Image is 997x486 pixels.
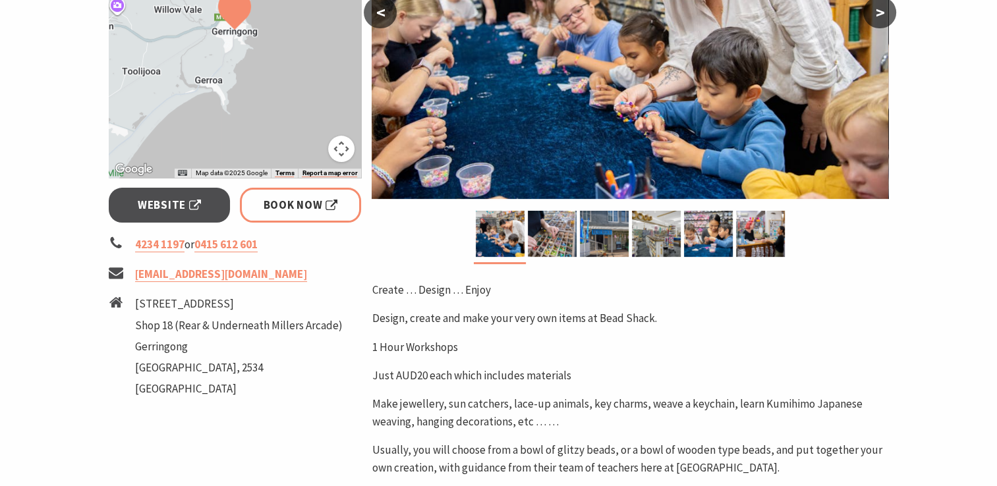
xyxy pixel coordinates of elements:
[135,295,343,313] li: [STREET_ADDRESS]
[372,441,888,477] p: Usually, you will choose from a bowl of glitzy beads, or a bowl of wooden type beads, and put tog...
[194,237,258,252] a: 0415 612 601
[195,169,267,176] span: Map data ©2025 Google
[372,310,888,327] p: Design, create and make your very own items at Bead Shack.
[240,188,362,223] a: Book Now
[684,211,733,257] img: Craft Classes for Kids and Adults in Holidays and all year round
[372,395,888,431] p: Make jewellery, sun catchers, lace-up animals, key charms, weave a keychain, learn Kumihimo Japan...
[178,169,187,178] button: Keyboard shortcuts
[112,161,156,178] img: Google
[138,196,201,214] span: Website
[372,281,888,299] p: Create … Design … Enjoy
[135,237,185,252] a: 4234 1197
[135,338,343,356] li: Gerringong
[135,359,343,377] li: [GEOGRAPHIC_DATA], 2534
[135,380,343,398] li: [GEOGRAPHIC_DATA]
[275,169,294,177] a: Terms
[135,267,307,282] a: [EMAIL_ADDRESS][DOMAIN_NAME]
[109,188,231,223] a: Website
[328,136,355,162] button: Map camera controls
[632,211,681,257] img: Shop for Beads locally things to do in holidays
[135,317,343,335] li: Shop 18 (Rear & Underneath Millers Arcade)
[302,169,357,177] a: Report a map error
[580,211,629,257] img: Hidden Gem on south coast look in the rear of the millers arcade gerringong
[109,236,362,254] li: or
[372,367,888,385] p: Just AUD20 each which includes materials
[112,161,156,178] a: Open this area in Google Maps (opens a new window)
[736,211,785,257] img: Fun Kits Kids Adults and Family in holiday time
[528,211,577,257] img: Workshops Shop for Beads Things to Do in Gerringong
[476,211,525,257] img: Workshops Activities Fun Things to Do in Gerringong
[264,196,338,214] span: Book Now
[372,338,888,356] p: 1 Hour Workshops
